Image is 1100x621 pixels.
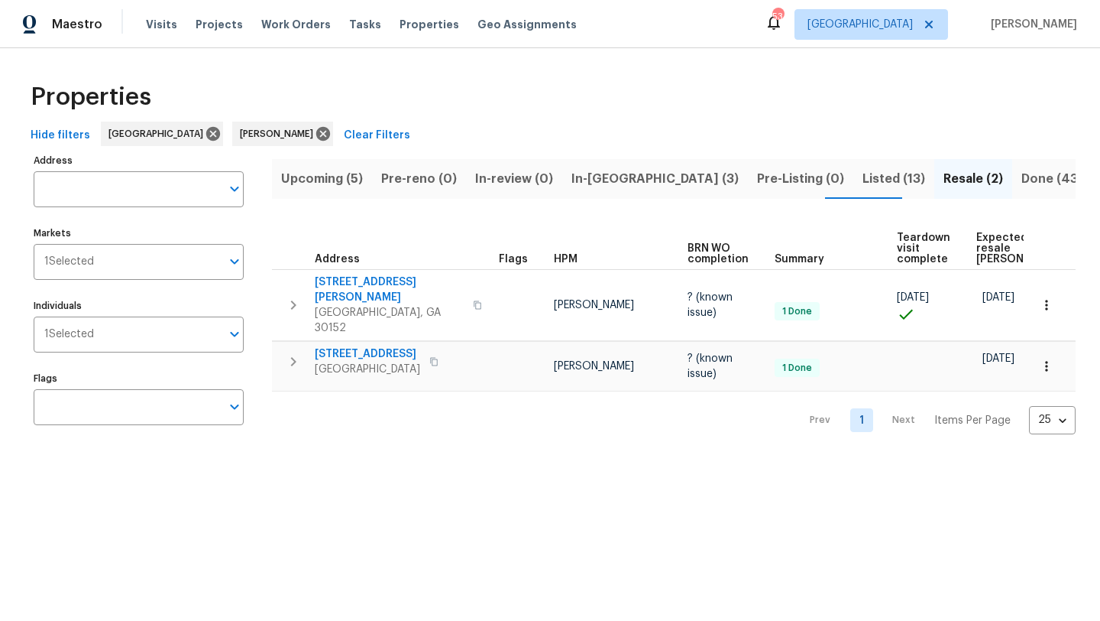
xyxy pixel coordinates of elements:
button: Open [224,324,245,345]
span: Properties [31,89,151,105]
span: ? (known issue) [687,292,733,318]
span: Pre-Listing (0) [757,168,844,190]
div: [PERSON_NAME] [232,122,333,146]
span: Work Orders [261,17,331,32]
span: Tasks [349,19,381,30]
span: [PERSON_NAME] [554,300,634,310]
span: 1 Selected [44,255,94,268]
span: In-review (0) [475,168,553,190]
span: Geo Assignments [477,17,577,32]
label: Flags [34,374,244,383]
span: 1 Done [776,305,818,318]
div: 25 [1029,400,1076,440]
span: [PERSON_NAME] [985,17,1077,32]
span: [GEOGRAPHIC_DATA], GA 30152 [315,305,464,336]
button: Hide filters [24,122,96,150]
label: Individuals [34,301,244,310]
label: Markets [34,229,244,238]
span: Resale (2) [943,168,1003,190]
span: [STREET_ADDRESS][PERSON_NAME] [315,275,464,305]
span: Visits [146,17,177,32]
span: 1 Done [776,362,818,375]
span: 1 Selected [44,328,94,341]
span: BRN WO completion [687,243,749,265]
span: [DATE] [982,353,1014,364]
span: [GEOGRAPHIC_DATA] [807,17,913,32]
span: Maestro [52,17,102,32]
button: Open [224,178,245,200]
span: Listed (13) [862,168,925,190]
span: Clear Filters [344,126,410,145]
span: Projects [196,17,243,32]
div: [GEOGRAPHIC_DATA] [101,122,223,146]
span: In-[GEOGRAPHIC_DATA] (3) [571,168,739,190]
span: Flags [499,254,528,265]
span: Expected resale [PERSON_NAME] [976,232,1063,265]
span: HPM [554,254,577,265]
span: Hide filters [31,126,90,145]
span: Address [315,254,360,265]
span: [PERSON_NAME] [554,361,634,372]
label: Address [34,156,244,165]
nav: Pagination Navigation [795,401,1076,441]
span: Summary [775,254,824,265]
span: [STREET_ADDRESS] [315,346,420,362]
button: Open [224,251,245,272]
span: [PERSON_NAME] [240,126,319,141]
span: Done (43) [1021,168,1082,190]
button: Clear Filters [338,122,416,150]
span: [GEOGRAPHIC_DATA] [315,362,420,377]
span: [GEOGRAPHIC_DATA] [108,126,209,141]
span: Properties [400,17,459,32]
span: Pre-reno (0) [381,168,457,190]
div: 53 [772,9,783,24]
span: [DATE] [982,292,1014,303]
a: Goto page 1 [850,408,873,432]
p: Items Per Page [934,413,1011,428]
span: ? (known issue) [687,353,733,379]
span: Teardown visit complete [897,232,950,265]
span: Upcoming (5) [281,168,363,190]
button: Open [224,396,245,418]
span: [DATE] [897,292,929,303]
